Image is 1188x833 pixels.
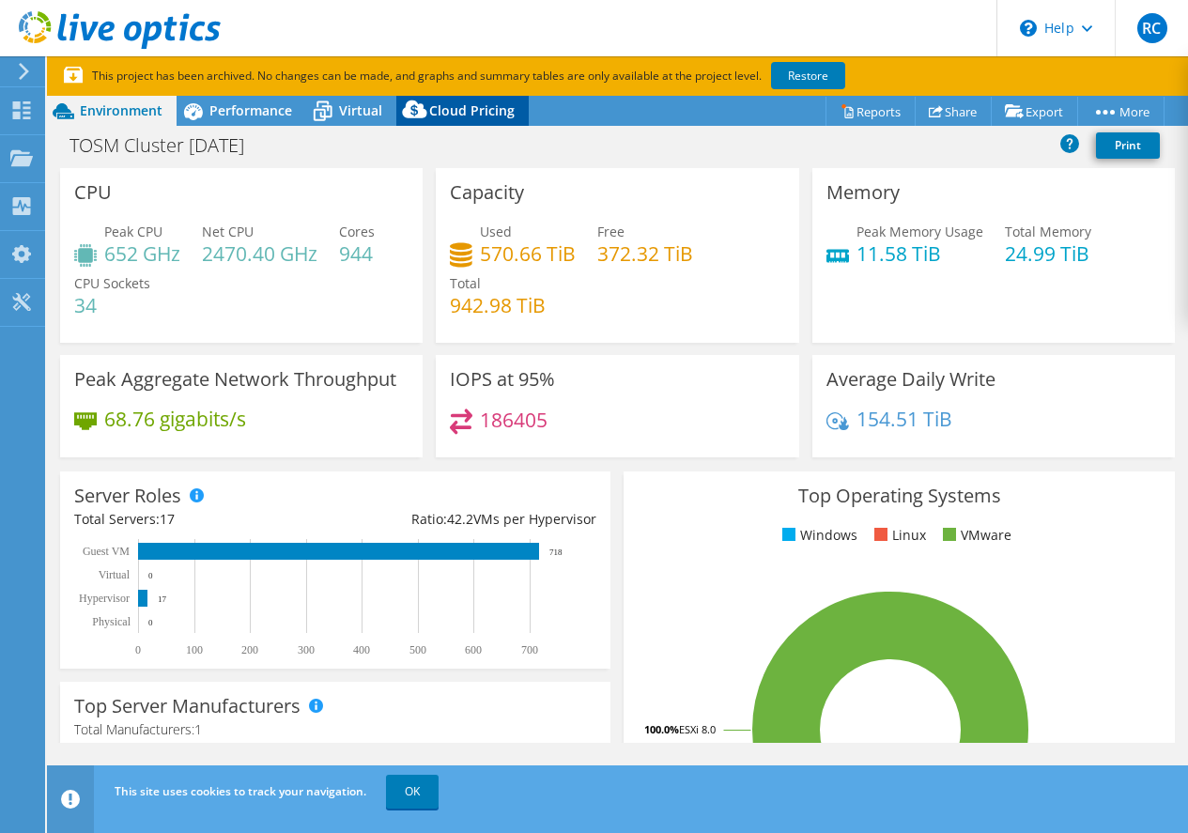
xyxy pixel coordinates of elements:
span: Performance [209,101,292,119]
h4: 2470.40 GHz [202,243,317,264]
text: Physical [92,615,131,628]
h4: 34 [74,295,150,316]
tspan: ESXi 8.0 [679,722,716,736]
h3: Peak Aggregate Network Throughput [74,369,396,390]
svg: \n [1020,20,1037,37]
span: Virtual [339,101,382,119]
text: 600 [465,643,482,656]
text: 0 [135,643,141,656]
h4: 11.58 TiB [856,243,983,264]
text: 300 [298,643,315,656]
text: 700 [521,643,538,656]
span: RC [1137,13,1167,43]
text: 0 [148,618,153,627]
text: 400 [353,643,370,656]
span: 17 [160,510,175,528]
div: Total Servers: [74,509,335,530]
span: Net CPU [202,223,254,240]
text: 17 [158,594,167,604]
span: 42.2 [447,510,473,528]
p: This project has been archived. No changes can be made, and graphs and summary tables are only av... [64,66,984,86]
text: 0 [148,571,153,580]
h3: Top Operating Systems [638,486,1160,506]
h3: Average Daily Write [826,369,995,390]
li: Linux [870,525,926,546]
h3: IOPS at 95% [450,369,555,390]
span: Cores [339,223,375,240]
h3: Memory [826,182,900,203]
h3: CPU [74,182,112,203]
h3: Capacity [450,182,524,203]
text: Hypervisor [79,592,130,605]
div: Ratio: VMs per Hypervisor [335,509,596,530]
span: Used [480,223,512,240]
h4: 942.98 TiB [450,295,546,316]
h1: TOSM Cluster [DATE] [61,135,273,156]
text: 200 [241,643,258,656]
h4: 372.32 TiB [597,243,693,264]
span: Total [450,274,481,292]
text: 718 [549,548,563,557]
li: Windows [778,525,857,546]
h4: 24.99 TiB [1005,243,1091,264]
a: Restore [771,62,845,89]
text: Guest VM [83,545,130,558]
span: Environment [80,101,162,119]
h3: Server Roles [74,486,181,506]
li: VMware [938,525,1011,546]
h4: 68.76 gigabits/s [104,409,246,429]
span: This site uses cookies to track your navigation. [115,783,366,799]
h3: Top Server Manufacturers [74,696,301,717]
h4: 944 [339,243,375,264]
span: CPU Sockets [74,274,150,292]
h4: 186405 [480,409,548,430]
a: Print [1096,132,1160,159]
a: OK [386,775,439,809]
span: Cloud Pricing [429,101,515,119]
span: 1 [194,720,202,738]
h4: Total Manufacturers: [74,719,596,740]
text: 100 [186,643,203,656]
h4: 154.51 TiB [856,409,952,429]
span: Total Memory [1005,223,1091,240]
a: Reports [825,97,916,126]
h4: 652 GHz [104,243,180,264]
a: More [1077,97,1165,126]
text: 500 [409,643,426,656]
text: Virtual [99,568,131,581]
span: Peak Memory Usage [856,223,983,240]
a: Share [915,97,992,126]
tspan: 100.0% [644,722,679,736]
span: Peak CPU [104,223,162,240]
h4: 570.66 TiB [480,243,576,264]
span: Free [597,223,625,240]
a: Export [991,97,1078,126]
